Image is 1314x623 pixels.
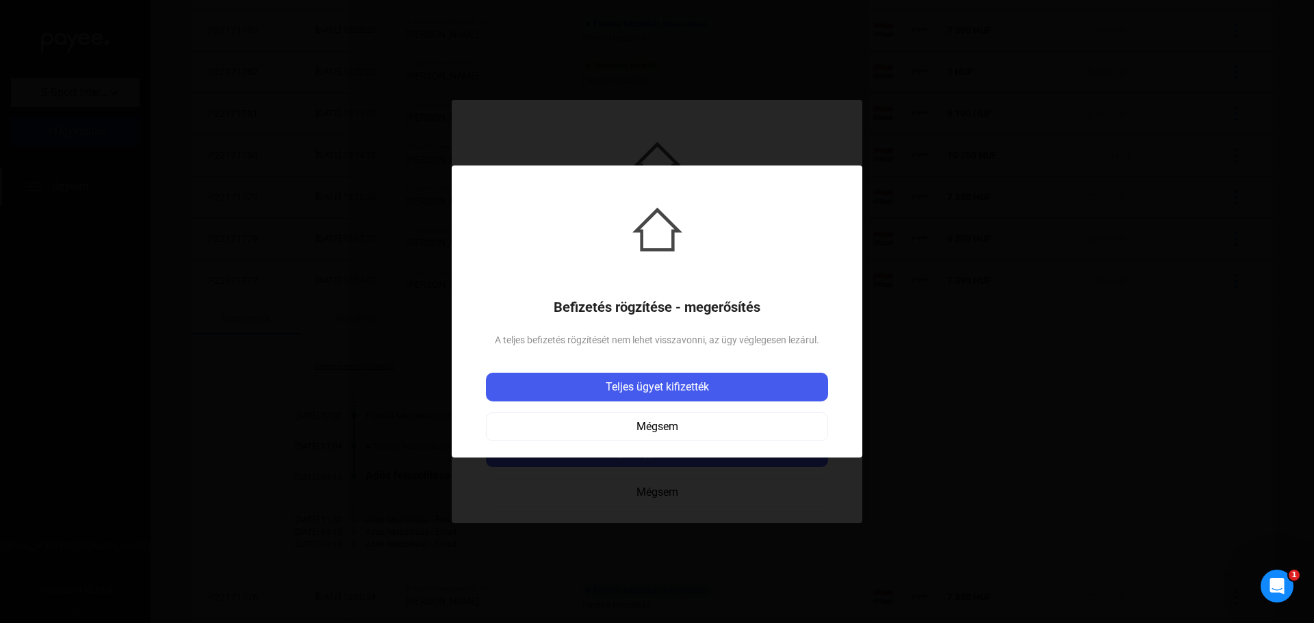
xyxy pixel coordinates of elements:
[490,379,824,395] div: Teljes ügyet kifizették
[486,412,828,441] button: Mégsem
[1261,570,1293,602] iframe: Intercom live chat
[495,332,819,348] div: A teljes befizetés rögzítését nem lehet visszavonni, az ügy véglegesen lezárul.
[632,204,682,254] img: house
[486,373,828,401] button: Teljes ügyet kifizették
[491,419,823,435] div: Mégsem
[554,299,760,315] h1: Befizetés rögzítése - megerősítés
[1289,570,1300,581] span: 1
